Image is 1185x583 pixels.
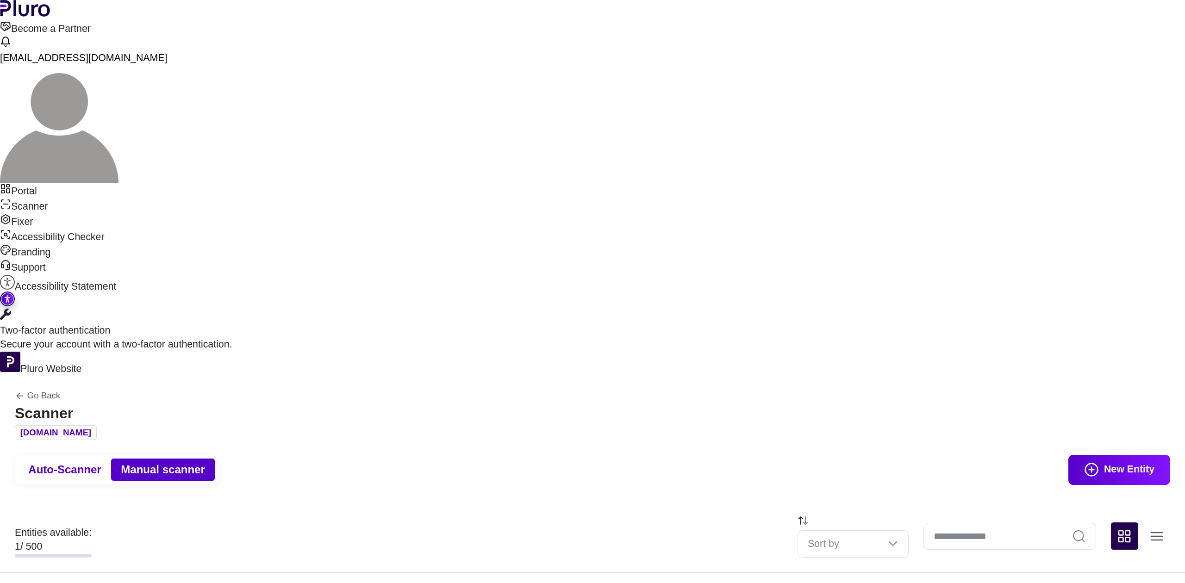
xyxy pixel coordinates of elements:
[1143,522,1170,550] button: Change content view type to table
[28,462,101,477] span: Auto-Scanner
[798,515,809,530] button: Change sorting direction
[798,530,909,558] div: Set sorting
[15,540,92,554] div: 500
[1111,522,1138,550] button: Change content view type to grid
[15,541,23,552] span: 1 /
[19,459,111,481] button: Auto-Scanner
[15,406,97,421] h1: Scanner
[923,523,1096,550] input: Website Search
[15,526,92,540] div: Entities available:
[1068,455,1170,485] button: New Entity
[121,462,205,477] span: Manual scanner
[111,459,215,481] button: Manual scanner
[15,425,97,440] div: [DOMAIN_NAME]
[15,391,97,401] a: Back to previous screen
